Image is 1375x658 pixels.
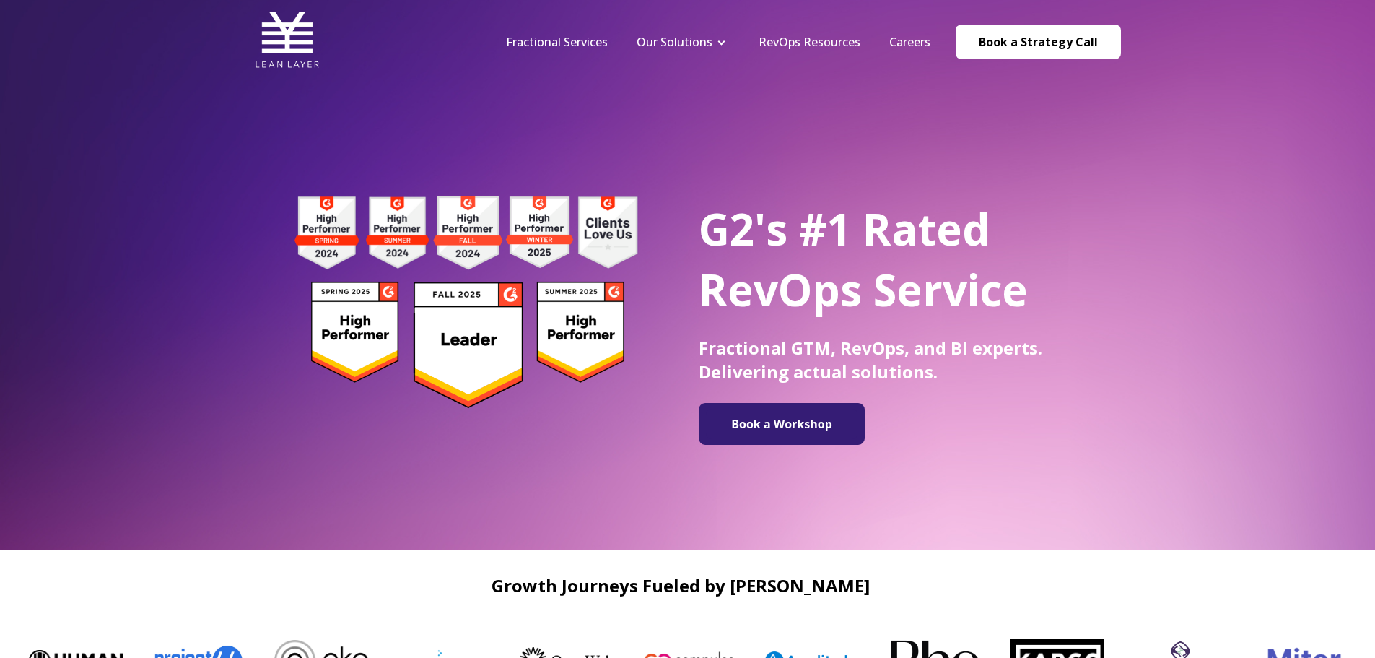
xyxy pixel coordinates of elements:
[492,34,945,50] div: Navigation Menu
[506,34,608,50] a: Fractional Services
[889,34,930,50] a: Careers
[269,191,663,412] img: g2 badges
[255,7,320,72] img: Lean Layer Logo
[699,199,1028,319] span: G2's #1 Rated RevOps Service
[956,25,1121,59] a: Book a Strategy Call
[14,576,1346,595] h2: Growth Journeys Fueled by [PERSON_NAME]
[706,409,857,439] img: Book a Workshop
[699,336,1042,384] span: Fractional GTM, RevOps, and BI experts. Delivering actual solutions.
[759,34,860,50] a: RevOps Resources
[637,34,712,50] a: Our Solutions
